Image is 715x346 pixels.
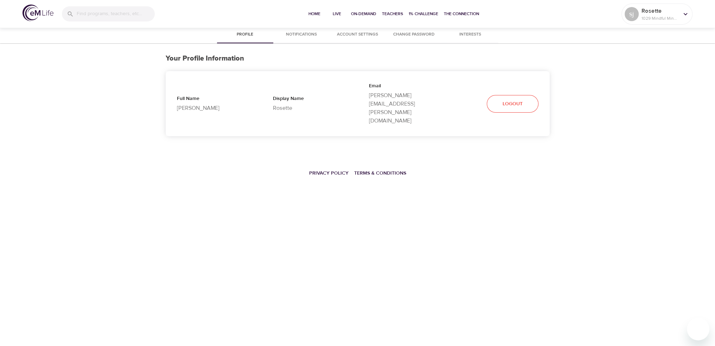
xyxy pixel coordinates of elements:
span: Profile [221,31,269,38]
span: Live [328,10,345,18]
p: Rosette [641,7,679,15]
p: Full Name [177,95,250,104]
span: The Connection [444,10,479,18]
p: [PERSON_NAME][EMAIL_ADDRESS][PERSON_NAME][DOMAIN_NAME] [369,91,442,125]
p: [PERSON_NAME] [177,104,250,112]
button: Logout [487,95,538,113]
h3: Your Profile Information [166,55,550,63]
span: Home [306,10,323,18]
iframe: Button to launch messaging window [687,318,709,340]
p: Rosette [273,104,346,112]
input: Find programs, teachers, etc... [77,6,155,21]
span: Account Settings [334,31,382,38]
p: Display Name [273,95,346,104]
p: 1029 Mindful Minutes [641,15,679,21]
div: sj [625,7,639,21]
span: 1% Challenge [409,10,438,18]
span: Change Password [390,31,438,38]
span: Notifications [277,31,325,38]
a: Privacy Policy [309,170,349,176]
span: On-Demand [351,10,376,18]
span: Interests [446,31,494,38]
a: Terms & Conditions [354,170,406,176]
nav: breadcrumb [166,165,550,181]
span: Teachers [382,10,403,18]
span: Logout [503,100,523,108]
p: Email [369,82,442,91]
img: logo [23,5,53,21]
